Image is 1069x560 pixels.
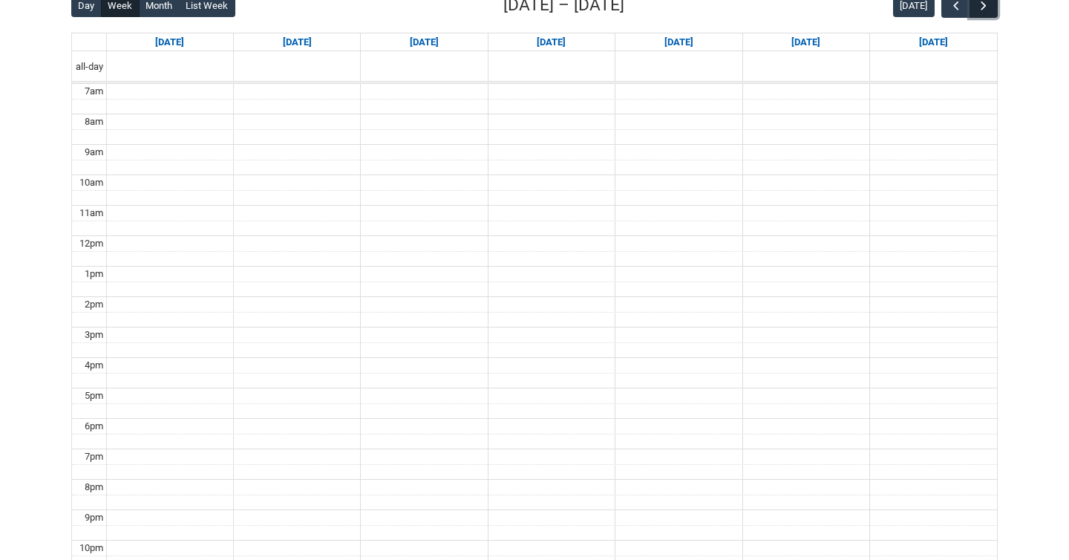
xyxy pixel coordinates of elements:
a: Go to August 24, 2025 [152,33,187,51]
div: 9am [82,145,106,160]
a: Go to August 30, 2025 [916,33,951,51]
div: 8am [82,114,106,129]
div: 10am [76,175,106,190]
a: Go to August 26, 2025 [407,33,442,51]
div: 12pm [76,236,106,251]
div: 10pm [76,541,106,556]
div: 7am [82,84,106,99]
div: 3pm [82,328,106,342]
div: 8pm [82,480,106,495]
div: 6pm [82,419,106,434]
a: Go to August 25, 2025 [280,33,315,51]
span: all-day [73,59,106,74]
a: Go to August 27, 2025 [534,33,569,51]
div: 1pm [82,267,106,281]
div: 4pm [82,358,106,373]
div: 7pm [82,449,106,464]
div: 9pm [82,510,106,525]
div: 11am [76,206,106,221]
a: Go to August 29, 2025 [788,33,823,51]
div: 5pm [82,388,106,403]
a: Go to August 28, 2025 [661,33,696,51]
div: 2pm [82,297,106,312]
